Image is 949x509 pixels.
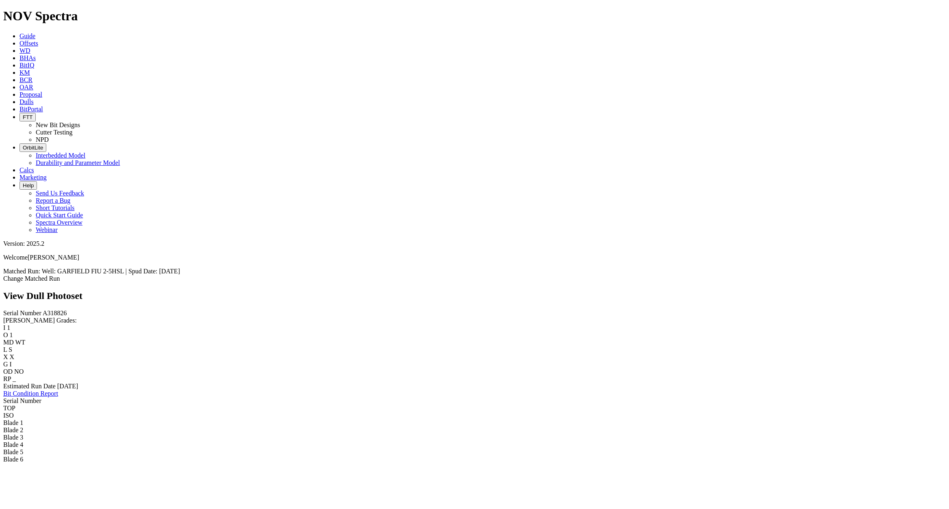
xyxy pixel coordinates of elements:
[19,40,38,47] a: Offsets
[3,331,8,338] label: O
[3,434,23,441] span: Blade 3
[15,339,26,346] span: WT
[3,441,23,448] span: Blade 4
[28,254,79,261] span: [PERSON_NAME]
[10,353,15,360] span: X
[3,240,946,247] div: Version: 2025.2
[3,383,56,390] label: Estimated Run Date
[3,412,14,419] span: ISO
[3,290,946,301] h2: View Dull Photoset
[3,368,13,375] label: OD
[13,375,16,382] span: _
[3,275,60,282] a: Change Matched Run
[19,47,30,54] a: WD
[14,368,24,375] span: NO
[3,310,41,316] label: Serial Number
[23,182,34,188] span: Help
[19,91,42,98] a: Proposal
[7,324,10,331] span: 1
[3,397,41,404] span: Serial Number
[36,212,83,219] a: Quick Start Guide
[19,54,36,61] a: BHAs
[3,339,14,346] label: MD
[36,121,80,128] a: New Bit Designs
[19,174,47,181] a: Marketing
[19,181,37,190] button: Help
[9,346,12,353] span: S
[3,353,8,360] label: X
[57,383,78,390] span: [DATE]
[36,129,73,136] a: Cutter Testing
[36,219,82,226] a: Spectra Overview
[19,98,34,105] a: Dulls
[19,62,34,69] a: BitIQ
[36,190,84,197] a: Send Us Feedback
[3,405,15,412] span: TOP
[36,152,85,159] a: Interbedded Model
[36,204,75,211] a: Short Tutorials
[3,268,40,275] span: Matched Run:
[36,136,49,143] a: NPD
[42,268,180,275] span: Well: GARFIELD FIU 2-5HSL | Spud Date: [DATE]
[10,361,12,368] span: I
[3,456,23,463] span: Blade 6
[19,84,33,91] a: OAR
[10,331,13,338] span: 1
[3,448,23,455] span: Blade 5
[3,324,5,331] label: I
[3,346,7,353] label: L
[3,427,23,433] span: Blade 2
[3,375,11,382] label: RP
[3,390,58,397] a: Bit Condition Report
[3,361,8,368] label: G
[19,106,43,113] a: BitPortal
[19,69,30,76] a: KM
[43,310,67,316] span: A318826
[3,9,946,24] h1: NOV Spectra
[36,197,70,204] a: Report a Bug
[19,143,46,152] button: OrbitLite
[23,114,32,120] span: FTT
[3,419,23,426] span: Blade 1
[36,159,120,166] a: Durability and Parameter Model
[19,32,35,39] a: Guide
[23,145,43,151] span: OrbitLite
[19,167,34,173] a: Calcs
[36,226,58,233] a: Webinar
[3,317,946,324] div: [PERSON_NAME] Grades:
[19,113,36,121] button: FTT
[19,76,32,83] a: BCR
[3,254,946,261] p: Welcome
